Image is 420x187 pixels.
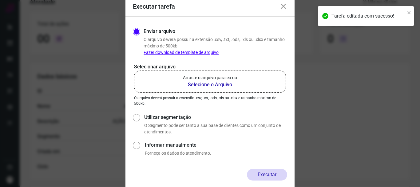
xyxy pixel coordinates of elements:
p: O Segmento pode ser tanto a sua base de clientes como um conjunto de atendimentos. [144,122,287,135]
b: Selecione o Arquivo [183,81,237,88]
p: Selecionar arquivo [134,63,286,71]
a: Fazer download de template de arquivo [144,50,219,55]
button: Executar [247,169,287,181]
p: Forneça os dados do atendimento. [145,150,287,157]
button: close [407,9,411,16]
p: O arquivo deverá possuir a extensão .csv, .txt, .ods, .xls ou .xlsx e tamanho máximo de 500kb. [144,36,287,56]
p: O arquivo deverá possuir a extensão .csv, .txt, .ods, .xls ou .xlsx e tamanho máximo de 500kb. [134,95,286,106]
label: Enviar arquivo [144,28,175,35]
label: Utilizar segmentação [144,114,287,121]
div: Tarefa editada com sucesso! [331,12,405,20]
p: Arraste o arquivo para cá ou [183,75,237,81]
label: Informar manualmente [145,141,287,149]
h3: Executar tarefa [133,3,175,10]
